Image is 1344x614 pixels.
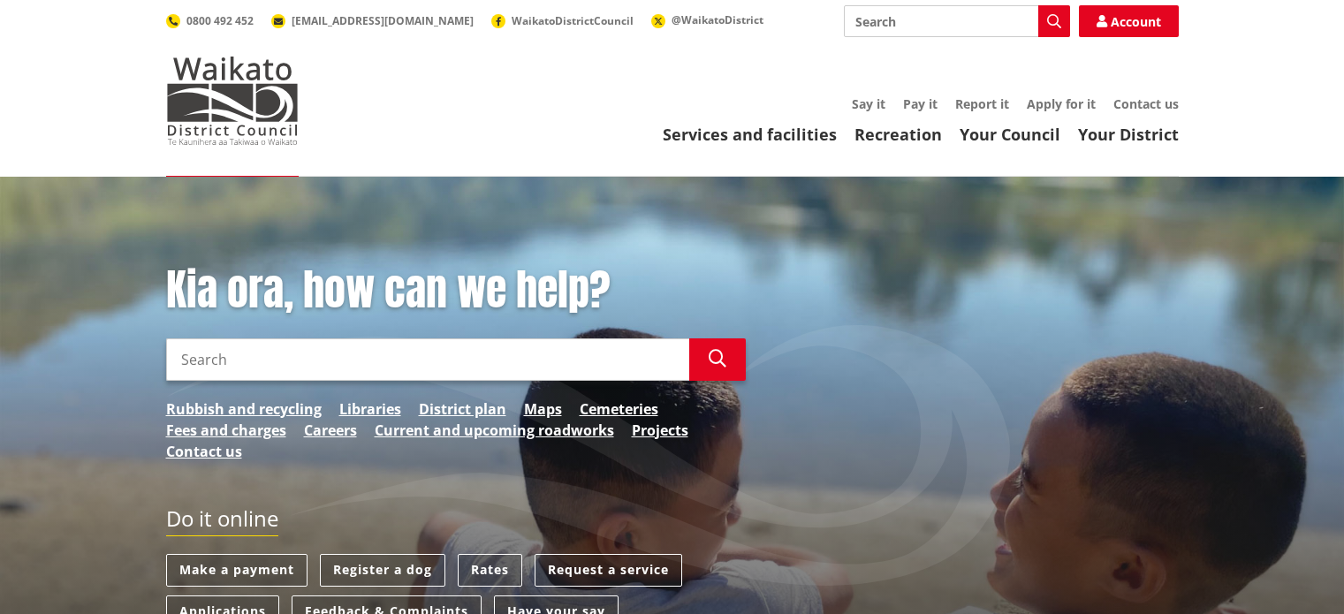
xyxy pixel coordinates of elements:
a: Projects [632,420,688,441]
a: [EMAIL_ADDRESS][DOMAIN_NAME] [271,13,474,28]
a: Your District [1078,124,1179,145]
a: Account [1079,5,1179,37]
a: Rates [458,554,522,587]
a: Make a payment [166,554,308,587]
a: Say it [852,95,885,112]
a: Recreation [854,124,942,145]
a: District plan [419,398,506,420]
a: Rubbish and recycling [166,398,322,420]
span: WaikatoDistrictCouncil [512,13,634,28]
a: @WaikatoDistrict [651,12,763,27]
a: Maps [524,398,562,420]
a: WaikatoDistrictCouncil [491,13,634,28]
span: @WaikatoDistrict [672,12,763,27]
a: Careers [304,420,357,441]
a: Pay it [903,95,938,112]
a: Report it [955,95,1009,112]
a: Request a service [535,554,682,587]
h1: Kia ora, how can we help? [166,265,746,316]
input: Search input [166,338,689,381]
a: Contact us [1113,95,1179,112]
a: Your Council [960,124,1060,145]
span: [EMAIL_ADDRESS][DOMAIN_NAME] [292,13,474,28]
a: Contact us [166,441,242,462]
a: Cemeteries [580,398,658,420]
a: Fees and charges [166,420,286,441]
a: Services and facilities [663,124,837,145]
a: Apply for it [1027,95,1096,112]
h2: Do it online [166,506,278,537]
span: 0800 492 452 [186,13,254,28]
a: Register a dog [320,554,445,587]
img: Waikato District Council - Te Kaunihera aa Takiwaa o Waikato [166,57,299,145]
a: Libraries [339,398,401,420]
a: Current and upcoming roadworks [375,420,614,441]
input: Search input [844,5,1070,37]
a: 0800 492 452 [166,13,254,28]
